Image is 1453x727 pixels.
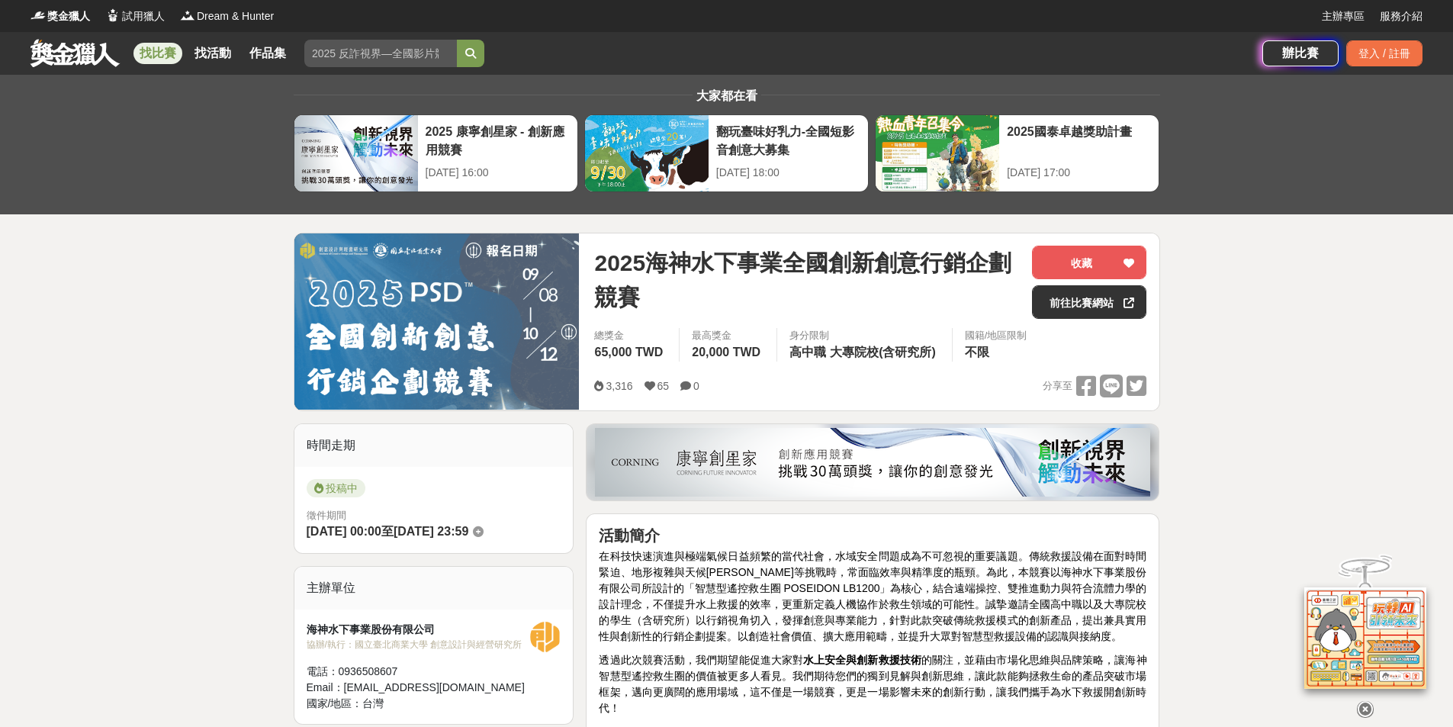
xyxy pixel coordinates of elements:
div: 翻玩臺味好乳力-全國短影音創意大募集 [716,123,860,157]
a: 作品集 [243,43,292,64]
span: 65,000 TWD [594,346,663,359]
span: 台灣 [362,697,384,709]
a: 2025國泰卓越獎助計畫[DATE] 17:00 [875,114,1159,192]
a: Logo獎金獵人 [31,8,90,24]
span: 大專院校(含研究所) [830,346,936,359]
div: Email： [EMAIL_ADDRESS][DOMAIN_NAME] [307,680,531,696]
span: Dream & Hunter [197,8,274,24]
div: 時間走期 [294,424,574,467]
div: 主辦單位 [294,567,574,610]
div: [DATE] 16:00 [426,165,570,181]
strong: 水上安全與創新救援技術 [803,654,921,666]
span: 不限 [965,346,989,359]
div: 協辦/執行： 國立臺北商業大學 創意設計與經營研究所 [307,638,531,651]
span: 20,000 TWD [692,346,760,359]
a: 找活動 [188,43,237,64]
img: Logo [105,8,121,23]
a: 找比賽 [133,43,182,64]
div: 電話： 0936508607 [307,664,531,680]
a: 主辦專區 [1322,8,1365,24]
input: 2025 反詐視界—全國影片競賽 [304,40,457,67]
span: 總獎金 [594,328,667,343]
div: [DATE] 17:00 [1007,165,1151,181]
span: 最高獎金 [692,328,764,343]
span: 投稿中 [307,479,365,497]
span: 在科技快速演進與極端氣候日益頻繁的當代社會，水域安全問題成為不可忽視的重要議題。傳統救援設備在面對時間緊迫、地形複雜與天候[PERSON_NAME]等挑戰時，常面臨效率與精準度的瓶頸。為此，本競... [599,550,1146,642]
a: 前往比賽網站 [1032,285,1146,319]
span: [DATE] 23:59 [394,525,468,538]
div: 2025國泰卓越獎助計畫 [1007,123,1151,157]
span: [DATE] 00:00 [307,525,381,538]
div: 海神水下事業股份有限公司 [307,622,531,638]
img: d2146d9a-e6f6-4337-9592-8cefde37ba6b.png [1304,587,1426,689]
img: be6ed63e-7b41-4cb8-917a-a53bd949b1b4.png [595,428,1150,497]
img: Logo [31,8,46,23]
span: 徵件期間 [307,510,346,521]
span: 獎金獵人 [47,8,90,24]
div: 2025 康寧創星家 - 創新應用競賽 [426,123,570,157]
img: Logo [180,8,195,23]
span: 大家都在看 [693,89,761,102]
a: 辦比賽 [1262,40,1339,66]
div: 國籍/地區限制 [965,328,1027,343]
span: 2025海神水下事業全國創新創意行銷企劃競賽 [594,246,1020,314]
a: 翻玩臺味好乳力-全國短影音創意大募集[DATE] 18:00 [584,114,869,192]
div: 身分限制 [789,328,940,343]
a: 2025 康寧創星家 - 創新應用競賽[DATE] 16:00 [294,114,578,192]
a: LogoDream & Hunter [180,8,274,24]
span: 透過此次競賽活動，我們期望能促進大家對 的關注，並藉由市場化思維與品牌策略，讓海神智慧型遙控救生圈的價值被更多人看見。我們期待您們的獨到見解與創新思維，讓此款能夠拯救生命的產品突破市場框架，邁向... [599,654,1146,714]
span: 分享至 [1043,375,1072,397]
a: Logo試用獵人 [105,8,165,24]
span: 國家/地區： [307,697,363,709]
span: 3,316 [606,380,632,392]
span: 0 [693,380,699,392]
strong: 活動簡介 [599,527,660,544]
a: 服務介紹 [1380,8,1422,24]
span: 高中職 [789,346,826,359]
span: 試用獵人 [122,8,165,24]
button: 收藏 [1032,246,1146,279]
div: [DATE] 18:00 [716,165,860,181]
span: 至 [381,525,394,538]
span: 65 [657,380,670,392]
div: 登入 / 註冊 [1346,40,1422,66]
img: Cover Image [294,233,580,410]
